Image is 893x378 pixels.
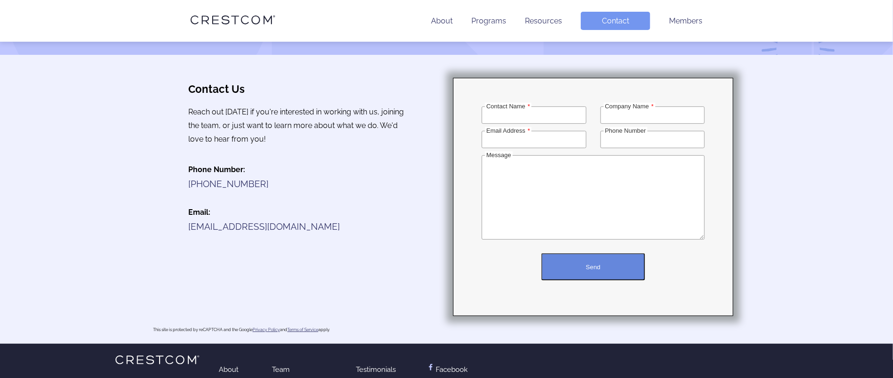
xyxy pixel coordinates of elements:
[287,327,318,332] a: Terms of Service
[153,327,330,332] div: This site is protected by reCAPTCHA and the Google and apply.
[431,16,453,25] a: About
[219,365,239,374] a: About
[669,16,702,25] a: Members
[485,151,513,159] label: Message
[426,365,468,374] a: Facebook
[525,16,562,25] a: Resources
[471,16,506,25] a: Programs
[188,221,340,232] a: [EMAIL_ADDRESS][DOMAIN_NAME]
[581,12,650,30] a: Contact
[188,106,411,146] p: Reach out [DATE] if you're interested in working with us, joining the team, or just want to learn...
[604,127,647,134] label: Phone Number
[485,103,531,110] label: Contact Name
[188,208,411,217] h4: Email:
[188,165,411,174] h4: Phone Number:
[356,365,396,374] a: Testimonials
[485,127,531,134] label: Email Address
[272,365,290,374] a: Team
[188,179,269,189] a: [PHONE_NUMBER]
[188,83,411,95] h3: Contact Us
[253,327,280,332] a: Privacy Policy
[604,103,655,110] label: Company Name
[541,253,645,280] button: Send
